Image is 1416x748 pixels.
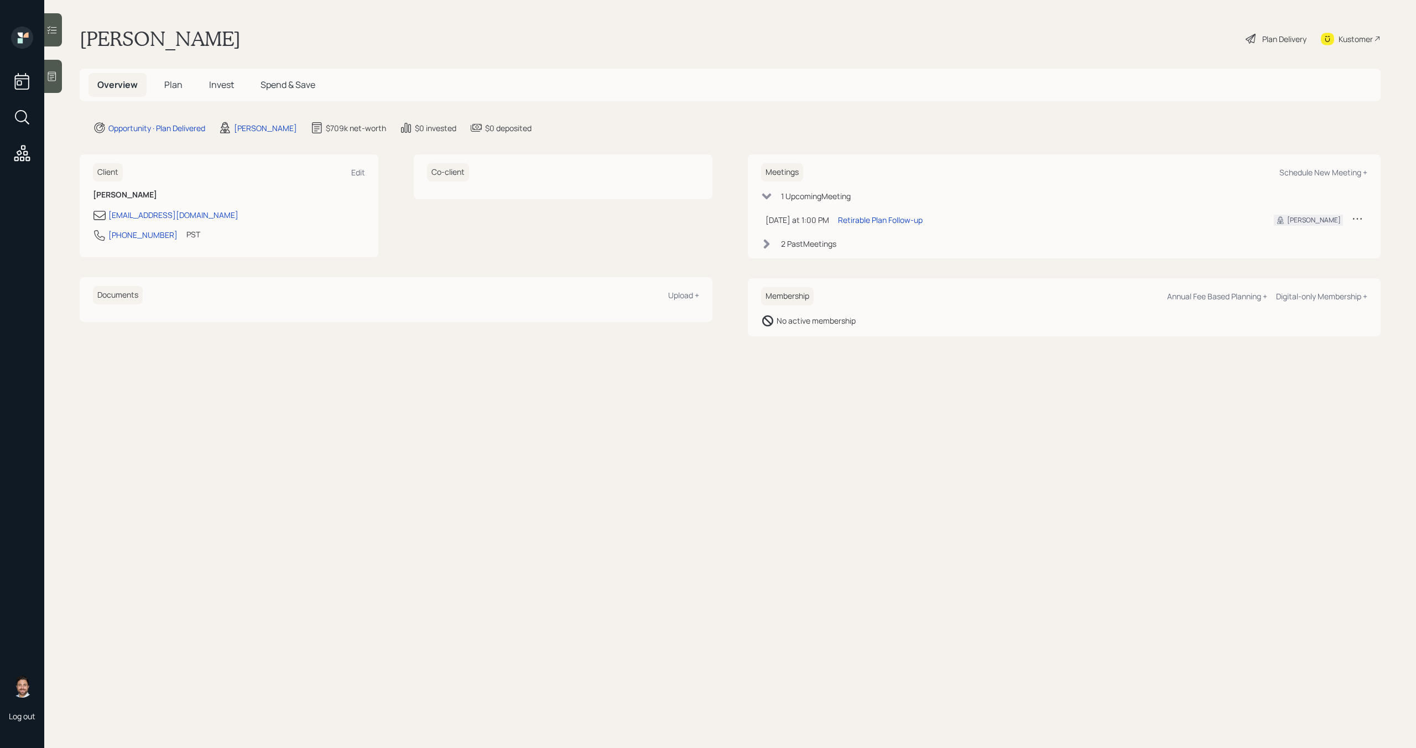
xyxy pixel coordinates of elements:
[1167,291,1267,302] div: Annual Fee Based Planning +
[1276,291,1367,302] div: Digital-only Membership +
[781,190,851,202] div: 1 Upcoming Meeting
[1262,33,1306,45] div: Plan Delivery
[209,79,234,91] span: Invest
[93,190,365,200] h6: [PERSON_NAME]
[838,214,923,226] div: Retirable Plan Follow-up
[80,27,241,51] h1: [PERSON_NAME]
[108,122,205,134] div: Opportunity · Plan Delivered
[108,209,238,221] div: [EMAIL_ADDRESS][DOMAIN_NAME]
[485,122,532,134] div: $0 deposited
[766,214,829,226] div: [DATE] at 1:00 PM
[186,228,200,240] div: PST
[1339,33,1373,45] div: Kustomer
[777,315,856,326] div: No active membership
[11,676,33,698] img: michael-russo-headshot.png
[164,79,183,91] span: Plan
[93,286,143,304] h6: Documents
[93,163,123,181] h6: Client
[234,122,297,134] div: [PERSON_NAME]
[668,290,699,300] div: Upload +
[108,229,178,241] div: [PHONE_NUMBER]
[97,79,138,91] span: Overview
[427,163,469,181] h6: Co-client
[351,167,365,178] div: Edit
[326,122,386,134] div: $709k net-worth
[1287,215,1341,225] div: [PERSON_NAME]
[781,238,836,250] div: 2 Past Meeting s
[761,163,803,181] h6: Meetings
[261,79,315,91] span: Spend & Save
[415,122,456,134] div: $0 invested
[1279,167,1367,178] div: Schedule New Meeting +
[9,711,35,721] div: Log out
[761,287,814,305] h6: Membership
